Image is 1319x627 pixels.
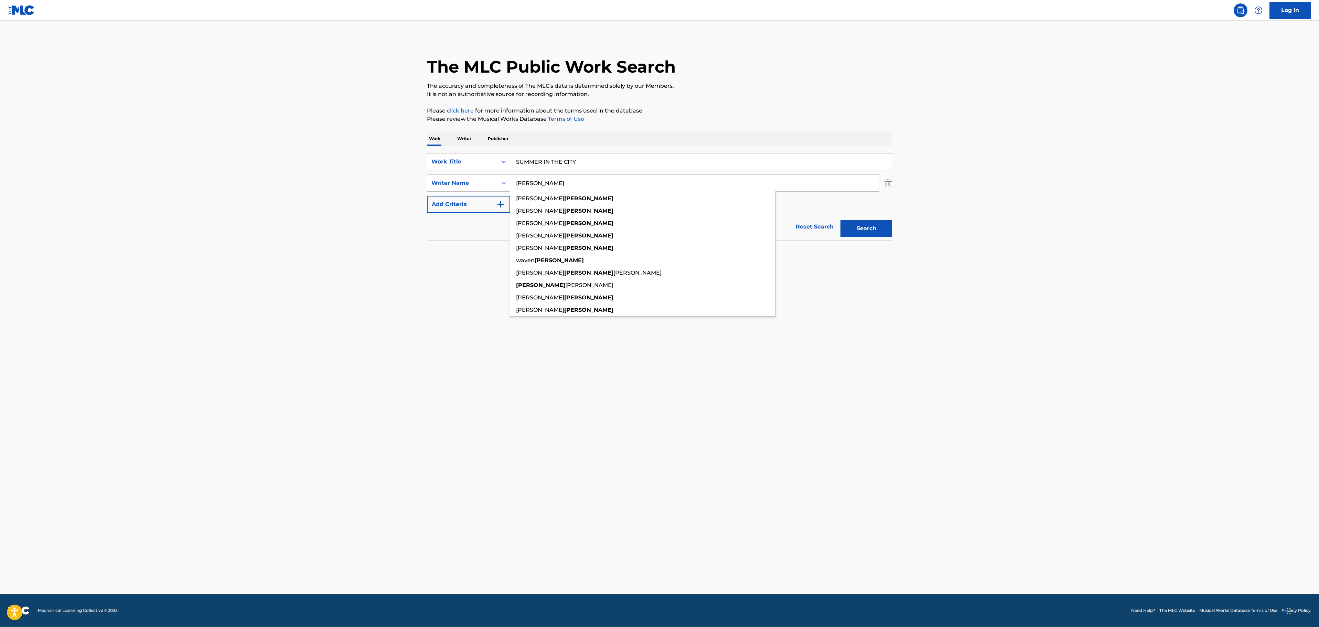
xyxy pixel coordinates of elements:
[516,220,564,226] span: [PERSON_NAME]
[496,200,505,209] img: 9d2ae6d4665cec9f34b9.svg
[516,245,564,251] span: [PERSON_NAME]
[427,56,676,77] h1: The MLC Public Work Search
[884,174,892,192] img: Delete Criterion
[1131,607,1155,614] a: Need Help?
[427,115,892,123] p: Please review the Musical Works Database
[1282,607,1311,614] a: Privacy Policy
[455,131,473,146] p: Writer
[427,196,510,213] button: Add Criteria
[1234,3,1247,17] a: Public Search
[1287,601,1291,621] div: Drag
[516,195,564,202] span: [PERSON_NAME]
[564,232,613,239] strong: [PERSON_NAME]
[516,232,564,239] span: [PERSON_NAME]
[564,294,613,301] strong: [PERSON_NAME]
[792,219,837,234] a: Reset Search
[564,208,613,214] strong: [PERSON_NAME]
[486,131,511,146] p: Publisher
[38,607,118,614] span: Mechanical Licensing Collective © 2025
[564,220,613,226] strong: [PERSON_NAME]
[427,107,892,115] p: Please for more information about the terms used in the database.
[1159,607,1195,614] a: The MLC Website
[427,153,892,241] form: Search Form
[427,131,443,146] p: Work
[564,245,613,251] strong: [PERSON_NAME]
[431,179,493,187] div: Writer Name
[427,90,892,98] p: It is not an authoritative source for recording information.
[564,307,613,313] strong: [PERSON_NAME]
[1254,6,1263,14] img: help
[516,282,565,288] strong: [PERSON_NAME]
[535,257,584,264] strong: [PERSON_NAME]
[840,220,892,237] button: Search
[516,307,564,313] span: [PERSON_NAME]
[1252,3,1265,17] div: Help
[427,82,892,90] p: The accuracy and completeness of The MLC's data is determined solely by our Members.
[516,257,535,264] span: waven
[613,269,662,276] span: [PERSON_NAME]
[516,208,564,214] span: [PERSON_NAME]
[8,606,30,615] img: logo
[547,116,584,122] a: Terms of Use
[1285,594,1319,627] iframe: Chat Widget
[1269,2,1311,19] a: Log In
[516,294,564,301] span: [PERSON_NAME]
[447,107,474,114] a: click here
[564,269,613,276] strong: [PERSON_NAME]
[565,282,613,288] span: [PERSON_NAME]
[8,5,35,15] img: MLC Logo
[1236,6,1245,14] img: search
[431,158,493,166] div: Work Title
[1199,607,1277,614] a: Musical Works Database Terms of Use
[516,269,564,276] span: [PERSON_NAME]
[564,195,613,202] strong: [PERSON_NAME]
